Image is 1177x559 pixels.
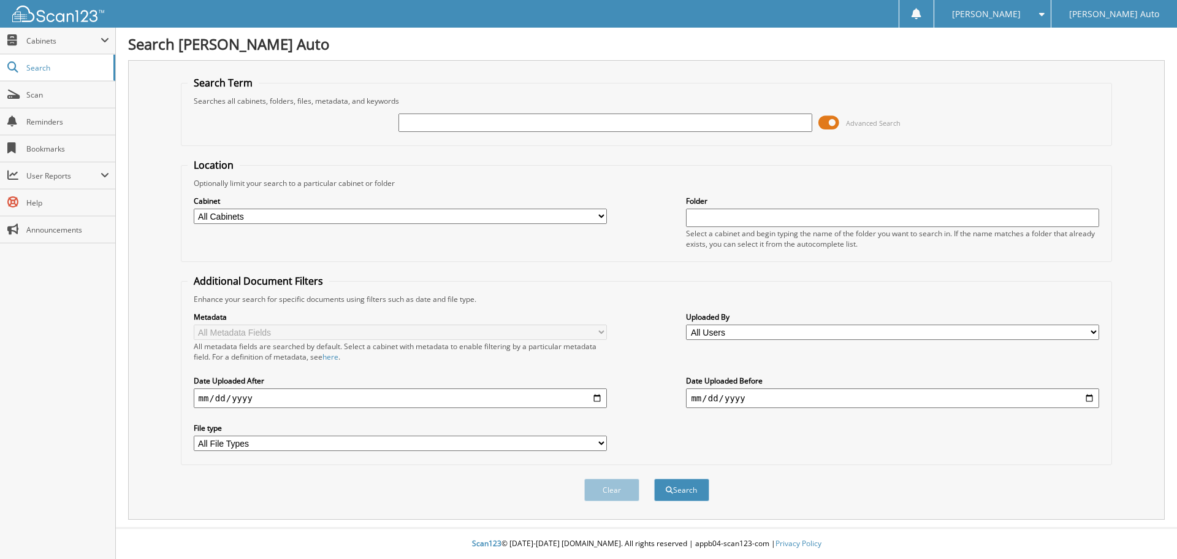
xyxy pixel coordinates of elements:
label: Uploaded By [686,312,1099,322]
img: scan123-logo-white.svg [12,6,104,22]
span: Announcements [26,225,109,235]
div: Select a cabinet and begin typing the name of the folder you want to search in. If the name match... [686,228,1099,249]
span: [PERSON_NAME] Auto [1069,10,1159,18]
span: Scan [26,90,109,100]
span: Scan123 [472,538,501,549]
div: © [DATE]-[DATE] [DOMAIN_NAME]. All rights reserved | appb04-scan123-com | [116,529,1177,559]
div: Enhance your search for specific documents using filters such as date and file type. [188,294,1106,304]
span: User Reports [26,171,101,181]
span: [PERSON_NAME] [952,10,1021,18]
label: File type [194,423,607,433]
div: All metadata fields are searched by default. Select a cabinet with metadata to enable filtering b... [194,341,607,362]
div: Searches all cabinets, folders, files, metadata, and keywords [188,96,1106,106]
label: Cabinet [194,196,607,206]
label: Folder [686,196,1099,206]
label: Date Uploaded After [194,376,607,386]
legend: Location [188,158,240,172]
a: Privacy Policy [775,538,821,549]
a: here [322,352,338,362]
input: start [194,388,607,408]
span: Advanced Search [846,118,901,128]
span: Cabinets [26,36,101,46]
span: Search [26,63,107,73]
label: Date Uploaded Before [686,376,1099,386]
h1: Search [PERSON_NAME] Auto [128,34,1165,54]
label: Metadata [194,312,607,322]
legend: Additional Document Filters [188,274,329,288]
input: end [686,388,1099,408]
button: Clear [584,479,639,501]
legend: Search Term [188,76,259,90]
span: Help [26,198,109,208]
div: Optionally limit your search to a particular cabinet or folder [188,178,1106,188]
button: Search [654,479,709,501]
span: Reminders [26,117,109,127]
span: Bookmarks [26,144,109,154]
